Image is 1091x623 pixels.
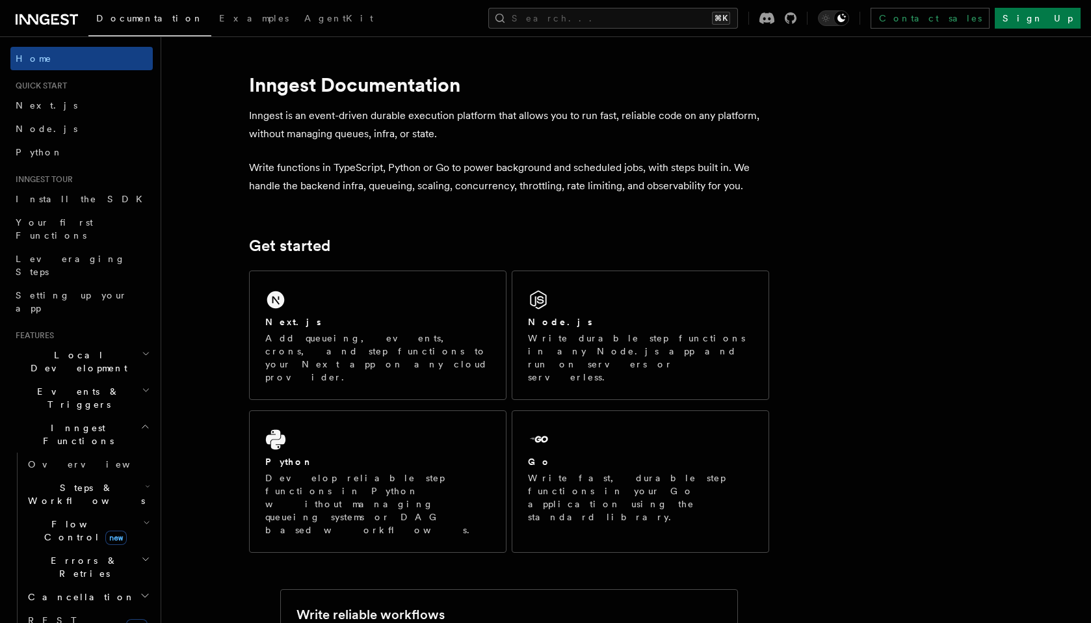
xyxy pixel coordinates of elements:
[512,410,769,553] a: GoWrite fast, durable step functions in your Go application using the standard library.
[10,284,153,320] a: Setting up your app
[16,217,93,241] span: Your first Functions
[10,140,153,164] a: Python
[16,52,52,65] span: Home
[23,549,153,585] button: Errors & Retries
[10,211,153,247] a: Your first Functions
[818,10,849,26] button: Toggle dark mode
[23,554,141,580] span: Errors & Retries
[249,271,506,400] a: Next.jsAdd queueing, events, crons, and step functions to your Next app on any cloud provider.
[528,315,592,328] h2: Node.js
[23,476,153,512] button: Steps & Workflows
[10,187,153,211] a: Install the SDK
[871,8,990,29] a: Contact sales
[23,518,143,544] span: Flow Control
[219,13,289,23] span: Examples
[16,100,77,111] span: Next.js
[528,332,753,384] p: Write durable step functions in any Node.js app and run on servers or serverless.
[23,590,135,603] span: Cancellation
[512,271,769,400] a: Node.jsWrite durable step functions in any Node.js app and run on servers or serverless.
[10,247,153,284] a: Leveraging Steps
[10,330,54,341] span: Features
[88,4,211,36] a: Documentation
[10,385,142,411] span: Events & Triggers
[249,410,506,553] a: PythonDevelop reliable step functions in Python without managing queueing systems or DAG based wo...
[10,380,153,416] button: Events & Triggers
[265,471,490,537] p: Develop reliable step functions in Python without managing queueing systems or DAG based workflows.
[23,512,153,549] button: Flow Controlnew
[10,47,153,70] a: Home
[105,531,127,545] span: new
[10,421,140,447] span: Inngest Functions
[265,455,313,468] h2: Python
[488,8,738,29] button: Search...⌘K
[16,290,127,313] span: Setting up your app
[712,12,730,25] kbd: ⌘K
[995,8,1081,29] a: Sign Up
[249,237,330,255] a: Get started
[16,194,150,204] span: Install the SDK
[249,73,769,96] h1: Inngest Documentation
[10,416,153,453] button: Inngest Functions
[10,81,67,91] span: Quick start
[265,332,490,384] p: Add queueing, events, crons, and step functions to your Next app on any cloud provider.
[23,585,153,609] button: Cancellation
[249,159,769,195] p: Write functions in TypeScript, Python or Go to power background and scheduled jobs, with steps bu...
[211,4,296,35] a: Examples
[304,13,373,23] span: AgentKit
[296,4,381,35] a: AgentKit
[10,117,153,140] a: Node.js
[28,459,162,470] span: Overview
[16,254,125,277] span: Leveraging Steps
[23,481,145,507] span: Steps & Workflows
[528,455,551,468] h2: Go
[16,147,63,157] span: Python
[265,315,321,328] h2: Next.js
[528,471,753,524] p: Write fast, durable step functions in your Go application using the standard library.
[10,94,153,117] a: Next.js
[10,349,142,375] span: Local Development
[10,174,73,185] span: Inngest tour
[16,124,77,134] span: Node.js
[10,343,153,380] button: Local Development
[23,453,153,476] a: Overview
[249,107,769,143] p: Inngest is an event-driven durable execution platform that allows you to run fast, reliable code ...
[96,13,204,23] span: Documentation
